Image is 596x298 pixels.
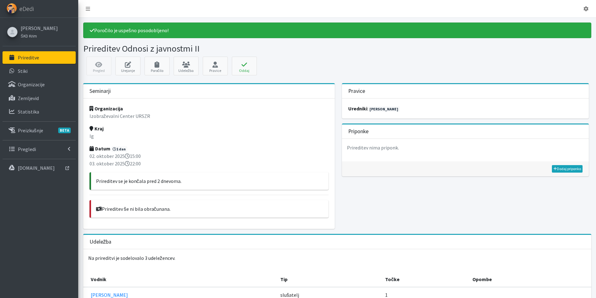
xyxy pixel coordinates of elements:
[18,54,39,61] p: Prireditve
[3,124,76,137] a: PreizkušnjeBETA
[91,292,128,298] a: [PERSON_NAME]
[21,24,58,32] a: [PERSON_NAME]
[19,4,34,13] span: eDedi
[89,125,104,132] strong: Kraj
[3,162,76,174] a: [DOMAIN_NAME]
[342,139,589,156] p: Prireditev nima priponk.
[18,146,36,152] p: Pregledi
[3,65,76,77] a: Stiki
[58,128,71,133] span: BETA
[18,81,45,88] p: Organizacije
[18,165,55,171] p: [DOMAIN_NAME]
[89,145,110,152] strong: Datum
[89,105,123,112] strong: Organizacija
[552,165,583,173] a: Dodaj priponko
[89,132,329,140] p: Ig
[115,57,140,75] a: Urejanje
[18,109,39,115] p: Statistika
[83,272,277,287] th: Vodnik
[368,106,400,112] a: [PERSON_NAME]
[7,3,17,13] img: eDedi
[21,32,58,39] a: ŠKD Krim
[469,272,591,287] th: Opombe
[342,98,589,119] div: :
[96,205,324,213] p: Prireditev še ni bila obračunana.
[89,88,111,94] h3: Seminarji
[3,143,76,155] a: Pregledi
[3,78,76,91] a: Organizacije
[83,23,591,38] div: Poročilo je uspešno posodobljeno!
[145,57,170,75] a: Poročilo
[174,57,199,75] a: Udeležba
[3,105,76,118] a: Statistika
[3,51,76,64] a: Prireditve
[203,57,228,75] a: Pravice
[232,57,257,75] button: Oddaj
[21,33,37,38] small: ŠKD Krim
[83,249,591,267] p: Na prireditvi je sodelovalo 3 udeležencev.
[381,272,469,287] th: Točke
[89,152,329,167] p: 02. oktober 2025 15:00 03. oktober 2025 22:00
[18,127,43,134] p: Preizkušnje
[18,68,28,74] p: Stiki
[18,95,39,101] p: Zemljevid
[348,88,365,94] h3: Pravice
[348,105,367,112] strong: uredniki
[111,146,128,152] span: 1 dan
[348,128,369,135] h3: Priponke
[89,112,329,120] p: Izobraževalni Center URSZR
[96,177,324,185] p: Prireditev se je končala pred 2 dnevoma.
[3,92,76,104] a: Zemljevid
[83,43,335,54] h1: Prireditev Odnosi z javnostmi II
[89,239,112,245] h3: Udeležba
[277,272,381,287] th: Tip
